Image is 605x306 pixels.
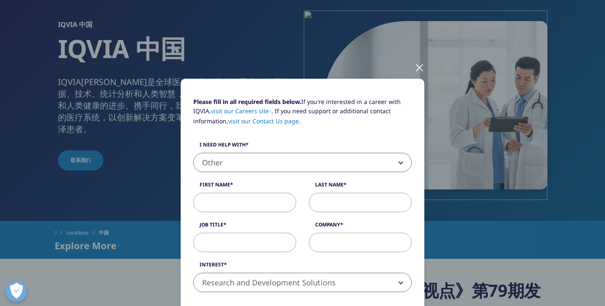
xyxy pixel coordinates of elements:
[193,141,412,153] label: I need help with
[193,153,412,172] span: Other
[228,117,299,125] a: visit our Contact Us page
[309,181,412,193] label: Last Name
[6,281,27,302] button: 打开偏好
[193,273,412,292] span: Research and Development Solutions
[193,98,301,106] strong: Please fill in all required fields below.
[193,97,412,132] p: If you're interested in a career with IQVIA, . If you need support or additional contact informat...
[193,221,296,233] label: Job Title
[193,181,296,193] label: First Name
[194,153,411,173] span: Other
[194,273,411,293] span: Research and Development Solutions
[211,107,271,115] a: visit our Careers site
[309,221,412,233] label: Company
[193,261,412,273] label: Interest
